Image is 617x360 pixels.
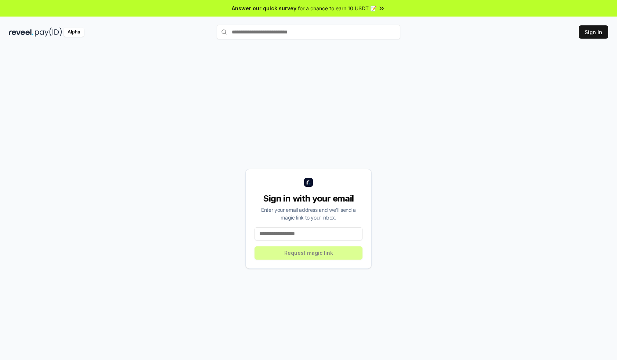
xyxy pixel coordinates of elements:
[64,28,84,37] div: Alpha
[304,178,313,187] img: logo_small
[579,25,608,39] button: Sign In
[232,4,296,12] span: Answer our quick survey
[9,28,33,37] img: reveel_dark
[35,28,62,37] img: pay_id
[255,193,362,204] div: Sign in with your email
[255,206,362,221] div: Enter your email address and we’ll send a magic link to your inbox.
[298,4,376,12] span: for a chance to earn 10 USDT 📝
